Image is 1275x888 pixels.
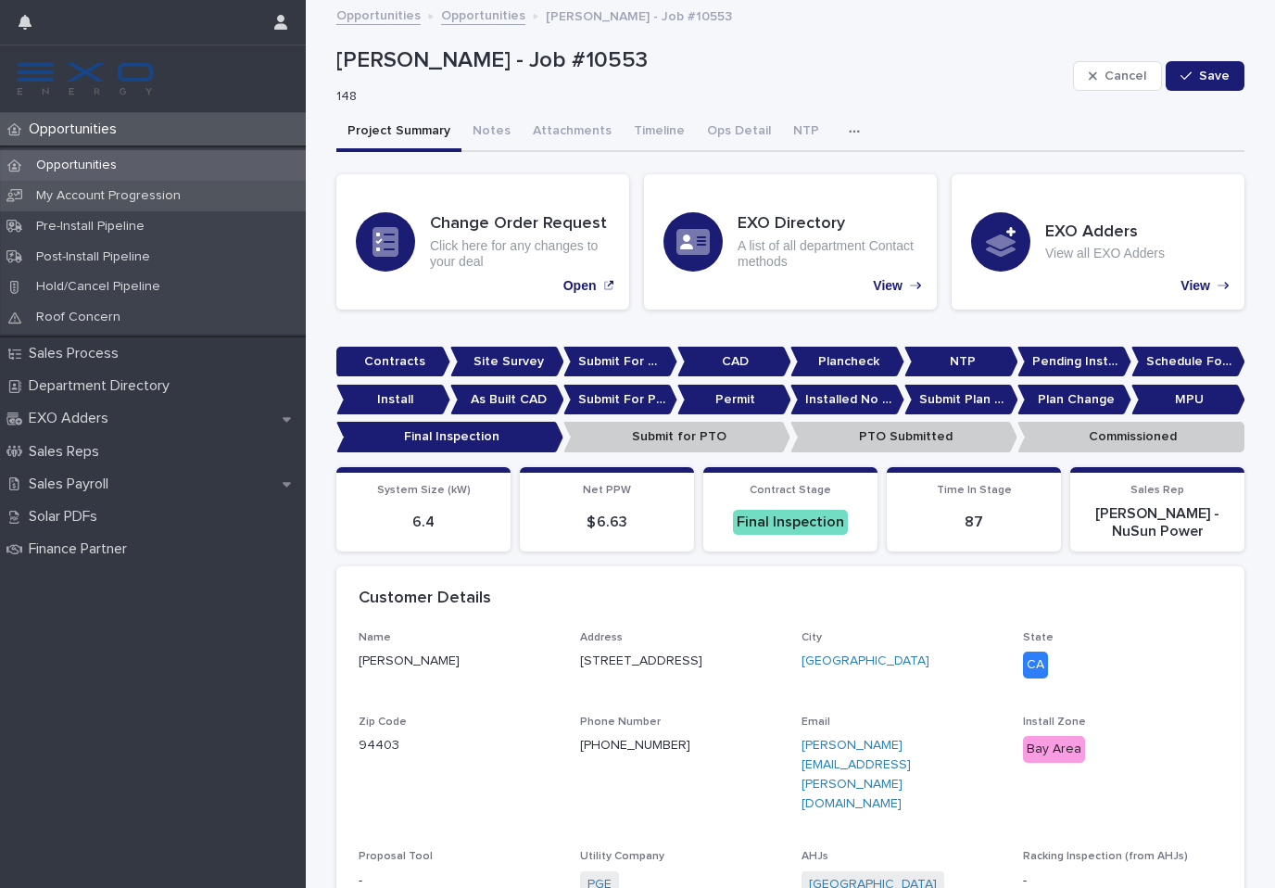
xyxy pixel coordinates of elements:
[563,422,790,452] p: Submit for PTO
[583,485,631,496] span: Net PPW
[450,385,564,415] p: As Built CAD
[580,652,702,671] p: [STREET_ADDRESS]
[677,347,791,377] p: CAD
[1045,246,1165,261] p: View all EXO Adders
[336,89,1058,105] p: 148
[21,443,114,461] p: Sales Reps
[790,422,1017,452] p: PTO Submitted
[21,540,142,558] p: Finance Partner
[21,219,159,235] p: Pre-Install Pipeline
[441,4,525,25] a: Opportunities
[1180,278,1210,294] p: View
[580,717,661,728] span: Phone Number
[21,249,165,265] p: Post-Install Pipeline
[1105,70,1146,82] span: Cancel
[522,113,623,152] button: Attachments
[802,739,911,809] a: [PERSON_NAME][EMAIL_ADDRESS][PERSON_NAME][DOMAIN_NAME]
[359,589,491,609] h2: Customer Details
[802,652,929,671] a: [GEOGRAPHIC_DATA]
[580,632,623,643] span: Address
[802,851,828,862] span: AHJs
[21,158,132,173] p: Opportunities
[336,174,629,310] a: Open
[21,310,135,325] p: Roof Concern
[1017,422,1244,452] p: Commissioned
[359,736,558,755] p: 94403
[1130,485,1184,496] span: Sales Rep
[750,485,831,496] span: Contract Stage
[1166,61,1244,91] button: Save
[904,385,1018,415] p: Submit Plan Change
[336,422,563,452] p: Final Inspection
[461,113,522,152] button: Notes
[21,121,132,138] p: Opportunities
[336,4,421,25] a: Opportunities
[21,508,112,526] p: Solar PDFs
[21,279,175,295] p: Hold/Cancel Pipeline
[1131,385,1245,415] p: MPU
[1131,347,1245,377] p: Schedule For Install
[952,174,1244,310] a: View
[336,385,450,415] p: Install
[359,851,433,862] span: Proposal Tool
[898,514,1050,531] p: 87
[336,113,461,152] button: Project Summary
[790,347,904,377] p: Plancheck
[336,47,1066,74] p: [PERSON_NAME] - Job #10553
[782,113,830,152] button: NTP
[644,174,937,310] a: View
[1017,347,1131,377] p: Pending Install Task
[377,485,471,496] span: System Size (kW)
[21,476,123,493] p: Sales Payroll
[359,717,407,728] span: Zip Code
[21,345,133,362] p: Sales Process
[563,347,677,377] p: Submit For CAD
[1073,61,1162,91] button: Cancel
[21,188,196,204] p: My Account Progression
[1045,222,1165,243] h3: EXO Adders
[531,514,683,531] p: $ 6.63
[802,717,830,728] span: Email
[733,510,848,535] div: Final Inspection
[1023,717,1086,728] span: Install Zone
[336,347,450,377] p: Contracts
[430,238,610,270] p: Click here for any changes to your deal
[359,652,558,671] p: [PERSON_NAME]
[563,278,597,294] p: Open
[359,632,391,643] span: Name
[1023,652,1048,679] div: CA
[802,632,822,643] span: City
[21,377,184,395] p: Department Directory
[1017,385,1131,415] p: Plan Change
[580,739,690,752] a: [PHONE_NUMBER]
[347,514,499,531] p: 6.4
[546,5,732,25] p: [PERSON_NAME] - Job #10553
[790,385,904,415] p: Installed No Permit
[696,113,782,152] button: Ops Detail
[623,113,696,152] button: Timeline
[1023,851,1188,862] span: Racking Inspection (from AHJs)
[430,214,610,235] h3: Change Order Request
[21,410,123,427] p: EXO Adders
[904,347,1018,377] p: NTP
[873,278,903,294] p: View
[1081,505,1233,540] p: [PERSON_NAME] - NuSun Power
[1023,632,1054,643] span: State
[738,238,917,270] p: A list of all department Contact methods
[937,485,1012,496] span: Time In Stage
[450,347,564,377] p: Site Survey
[677,385,791,415] p: Permit
[563,385,677,415] p: Submit For Permit
[15,60,156,97] img: FKS5r6ZBThi8E5hshIGi
[738,214,917,235] h3: EXO Directory
[580,851,664,862] span: Utility Company
[1023,736,1085,763] div: Bay Area
[1199,70,1230,82] span: Save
